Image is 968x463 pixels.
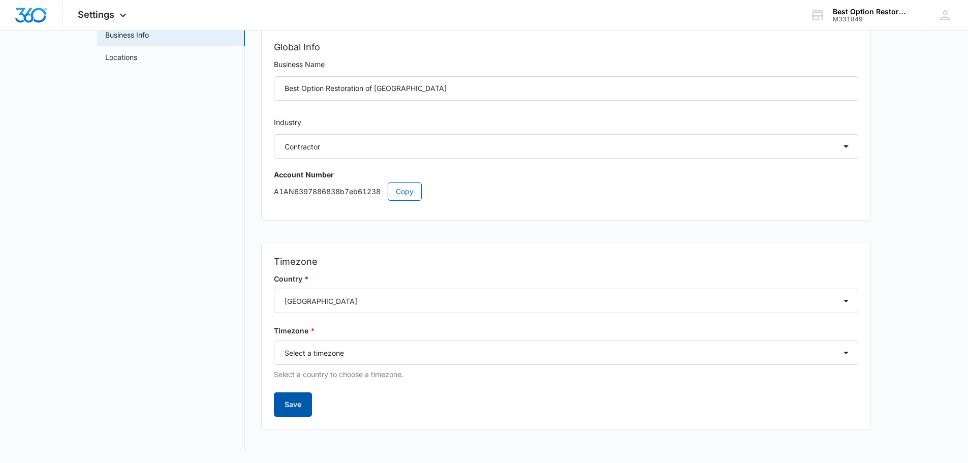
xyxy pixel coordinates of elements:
[274,117,858,128] label: Industry
[274,273,858,285] label: Country
[833,8,907,16] div: account name
[274,325,858,336] label: Timezone
[105,29,149,40] a: Business Info
[396,186,414,197] span: Copy
[274,369,858,380] p: Select a country to choose a timezone.
[274,170,334,179] strong: Account Number
[274,59,858,70] label: Business Name
[833,16,907,23] div: account id
[274,182,858,201] p: A1AN6397886838b7eb61238
[78,9,114,20] span: Settings
[274,392,312,417] button: Save
[388,182,422,201] button: Copy
[274,40,858,54] h2: Global Info
[105,52,137,63] a: Locations
[274,255,858,269] h2: Timezone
